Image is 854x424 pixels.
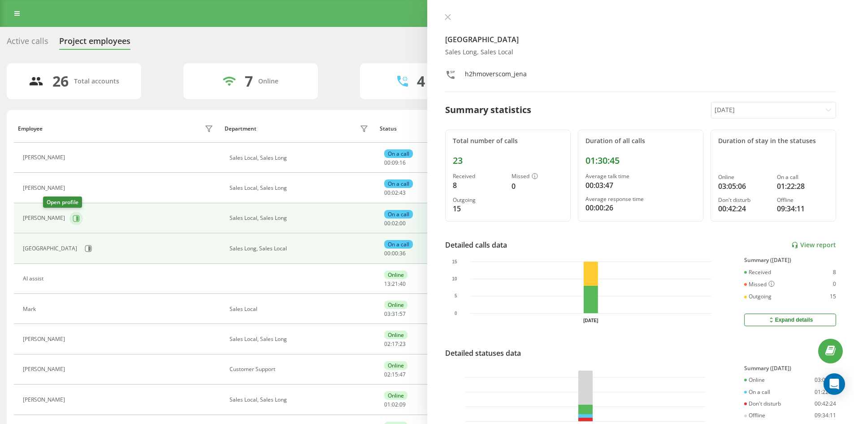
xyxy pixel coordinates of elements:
div: Online [718,174,770,180]
span: 00 [384,249,390,257]
text: 0 [454,311,457,316]
div: 09:34:11 [777,203,828,214]
div: Average response time [585,196,696,202]
span: 02 [392,189,398,197]
div: 4 [417,73,425,90]
div: [PERSON_NAME] [23,154,67,161]
div: On a call [744,389,770,395]
div: Open Intercom Messenger [824,373,845,395]
div: : : [384,372,406,378]
div: Online [384,301,407,309]
div: Department [225,126,256,132]
div: Expand details [767,316,813,323]
div: Sales Local, Sales Long [230,336,371,342]
div: Received [453,173,504,179]
div: [PERSON_NAME] [23,336,67,342]
div: [PERSON_NAME] [23,215,67,221]
span: 02 [392,401,398,408]
span: 00 [399,219,406,227]
div: 00:42:24 [718,203,770,214]
div: [PERSON_NAME] [23,185,67,191]
span: 02 [384,340,390,348]
div: 01:22:28 [815,389,836,395]
div: Status [380,126,397,132]
span: 57 [399,310,406,318]
a: View report [791,241,836,249]
span: 23 [399,340,406,348]
div: Detailed statuses data [445,348,521,358]
div: Sales Long, Sales Local [230,245,371,252]
button: Expand details [744,314,836,326]
div: 8 [833,269,836,275]
div: Online [384,391,407,400]
div: Sales Local, Sales Long [230,397,371,403]
div: Missed [512,173,563,180]
div: Sales Local, Sales Long [230,215,371,221]
div: Total accounts [74,78,119,85]
div: Summary ([DATE]) [744,257,836,263]
span: 00 [392,249,398,257]
div: 26 [52,73,69,90]
div: Summary ([DATE]) [744,365,836,372]
div: Sales Local, Sales Long [230,155,371,161]
div: 01:22:28 [777,181,828,192]
div: Received [744,269,771,275]
span: 40 [399,280,406,288]
div: Online [384,361,407,370]
div: Online [384,331,407,339]
span: 31 [392,310,398,318]
span: 09 [392,159,398,166]
div: Active calls [7,36,48,50]
div: 03:05:06 [815,377,836,383]
div: Sales Local [230,306,371,312]
span: 02 [384,371,390,378]
div: Sales Long, Sales Local [445,48,837,56]
text: 5 [454,293,457,298]
div: Project employees [59,36,130,50]
div: Average talk time [585,173,696,179]
div: On a call [384,240,413,249]
span: 36 [399,249,406,257]
div: On a call [777,174,828,180]
div: Employee [18,126,43,132]
div: : : [384,220,406,227]
div: Offline [744,412,765,419]
div: 15 [453,203,504,214]
span: 17 [392,340,398,348]
div: Don't disturb [718,197,770,203]
div: : : [384,281,406,287]
span: 47 [399,371,406,378]
div: Online [258,78,278,85]
span: 21 [392,280,398,288]
text: 15 [452,259,457,264]
div: : : [384,402,406,408]
div: On a call [384,210,413,219]
div: 01:30:45 [585,155,696,166]
div: On a call [384,149,413,158]
div: Online [744,377,765,383]
span: 13 [384,280,390,288]
div: Outgoing [453,197,504,203]
div: : : [384,190,406,196]
span: 01 [384,401,390,408]
div: Mark [23,306,38,312]
div: 00:00:26 [585,202,696,213]
div: AI assist [23,275,46,282]
div: Detailed calls data [445,240,507,250]
div: 03:05:06 [718,181,770,192]
text: 10 [452,276,457,281]
div: Don't disturb [744,401,781,407]
div: Outgoing [744,293,772,300]
div: Open profile [43,197,82,208]
span: 02 [392,219,398,227]
div: : : [384,311,406,317]
div: 0 [833,281,836,288]
div: 7 [245,73,253,90]
div: Summary statistics [445,103,531,117]
div: Duration of all calls [585,137,696,145]
div: Total number of calls [453,137,563,145]
span: 00 [384,189,390,197]
span: 00 [384,159,390,166]
div: Missed [744,281,775,288]
div: [PERSON_NAME] [23,397,67,403]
